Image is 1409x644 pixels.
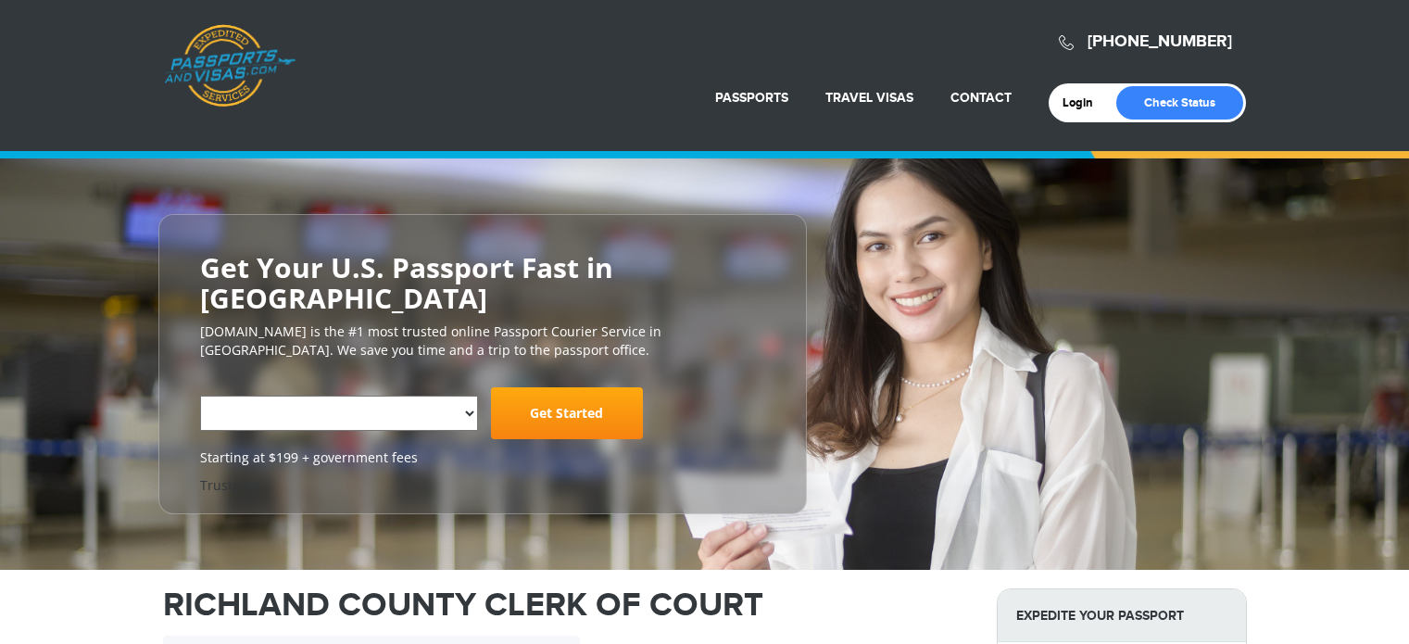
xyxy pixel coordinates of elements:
[950,90,1012,106] a: Contact
[1116,86,1243,120] a: Check Status
[200,476,260,494] a: Trustpilot
[998,589,1246,642] strong: Expedite Your Passport
[200,252,765,313] h2: Get Your U.S. Passport Fast in [GEOGRAPHIC_DATA]
[200,448,765,467] span: Starting at $199 + government fees
[491,387,643,439] a: Get Started
[1063,95,1106,110] a: Login
[825,90,913,106] a: Travel Visas
[1088,32,1232,52] a: [PHONE_NUMBER]
[164,24,296,107] a: Passports & [DOMAIN_NAME]
[715,90,788,106] a: Passports
[200,322,765,360] p: [DOMAIN_NAME] is the #1 most trusted online Passport Courier Service in [GEOGRAPHIC_DATA]. We sav...
[163,588,969,622] h1: RICHLAND COUNTY CLERK OF COURT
